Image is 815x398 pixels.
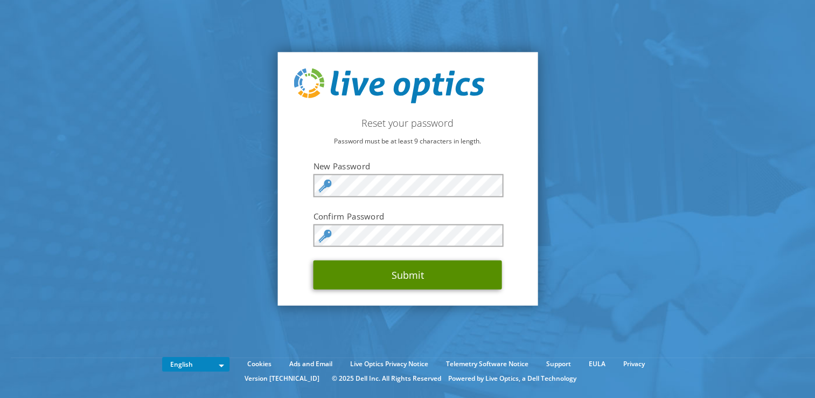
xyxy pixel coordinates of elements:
[538,358,579,370] a: Support
[448,373,576,385] li: Powered by Live Optics, a Dell Technology
[314,210,502,221] label: Confirm Password
[294,68,484,104] img: live_optics_svg.svg
[438,358,537,370] a: Telemetry Software Notice
[342,358,436,370] a: Live Optics Privacy Notice
[615,358,653,370] a: Privacy
[314,260,502,290] button: Submit
[239,358,280,370] a: Cookies
[294,135,521,147] p: Password must be at least 9 characters in length.
[326,373,447,385] li: © 2025 Dell Inc. All Rights Reserved
[294,117,521,129] h2: Reset your password
[314,161,502,171] label: New Password
[239,373,325,385] li: Version [TECHNICAL_ID]
[581,358,614,370] a: EULA
[281,358,340,370] a: Ads and Email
